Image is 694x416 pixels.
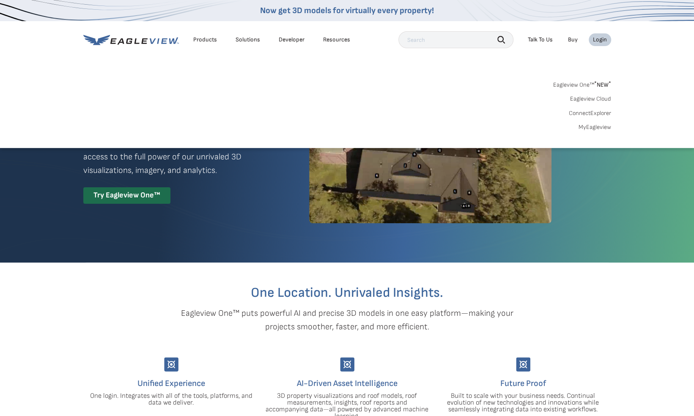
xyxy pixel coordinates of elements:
[166,307,528,334] p: Eagleview One™ puts powerful AI and precise 3D models in one easy platform—making your projects s...
[260,5,434,16] a: Now get 3D models for virtually every property!
[579,123,611,131] a: MyEagleview
[442,393,605,413] p: Built to scale with your business needs. Continual evolution of new technologies and innovations ...
[236,36,260,44] div: Solutions
[90,286,605,300] h2: One Location. Unrivaled Insights.
[164,357,178,372] img: Group-9744.svg
[442,377,605,390] h4: Future Proof
[568,36,578,44] a: Buy
[570,95,611,103] a: Eagleview Cloud
[569,109,611,117] a: ConnectExplorer
[553,79,611,88] a: Eagleview One™*NEW*
[193,36,217,44] div: Products
[323,36,350,44] div: Resources
[528,36,553,44] div: Talk To Us
[83,137,279,177] p: A premium digital experience that provides seamless access to the full power of our unrivaled 3D ...
[279,36,304,44] a: Developer
[83,187,170,204] div: Try Eagleview One™
[90,393,253,406] p: One login. Integrates with all of the tools, platforms, and data we deliver.
[398,31,513,48] input: Search
[266,377,429,390] h4: AI-Driven Asset Intelligence
[594,81,611,88] span: NEW
[90,377,253,390] h4: Unified Experience
[340,357,354,372] img: Group-9744.svg
[593,36,607,44] div: Login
